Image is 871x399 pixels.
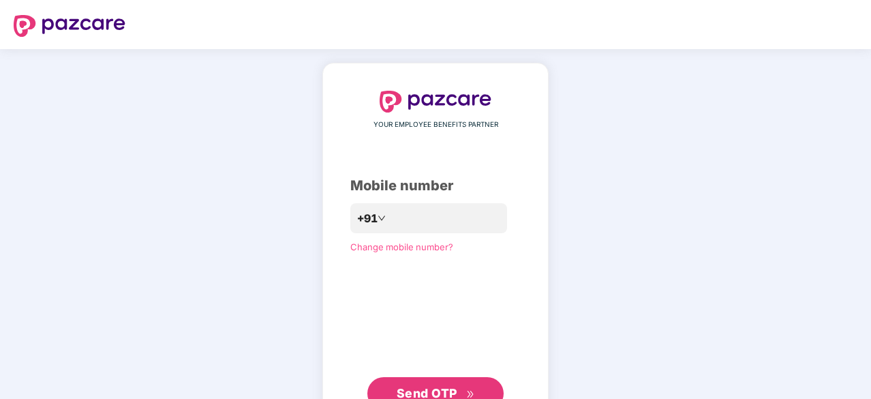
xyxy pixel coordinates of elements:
span: double-right [466,390,475,399]
span: down [378,214,386,222]
div: Mobile number [350,175,521,196]
span: YOUR EMPLOYEE BENEFITS PARTNER [373,119,498,130]
span: +91 [357,210,378,227]
a: Change mobile number? [350,241,453,252]
img: logo [14,15,125,37]
img: logo [380,91,491,113]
